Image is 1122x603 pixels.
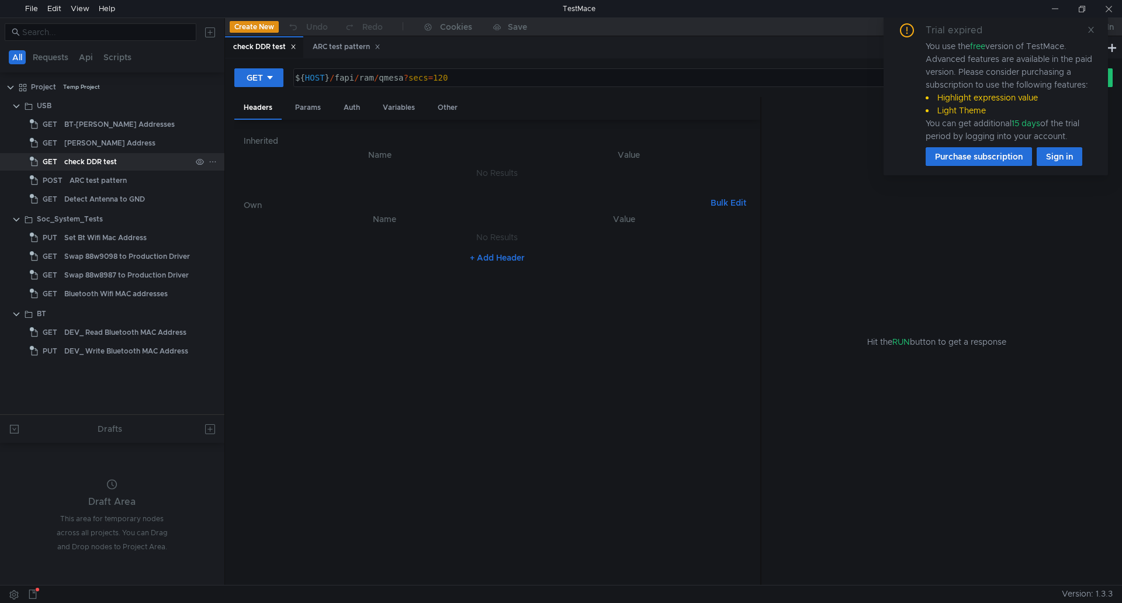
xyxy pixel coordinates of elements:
[22,26,189,39] input: Search...
[362,20,383,34] div: Redo
[233,41,296,53] div: check DDR test
[1062,585,1113,602] span: Version: 1.3.3
[64,248,190,265] div: Swap 88w9098 to Production Driver
[286,97,330,119] div: Params
[1012,118,1040,129] span: 15 days
[75,50,96,64] button: Api
[43,116,57,133] span: GET
[306,20,328,34] div: Undo
[63,78,100,96] div: Temp Project
[37,210,103,228] div: Soc_System_Tests
[234,68,283,87] button: GET
[43,324,57,341] span: GET
[262,212,506,226] th: Name
[1037,147,1082,166] button: Sign in
[706,196,751,210] button: Bulk Edit
[43,342,57,360] span: PUT
[334,97,369,119] div: Auth
[43,190,57,208] span: GET
[926,91,1094,104] li: Highlight expression value
[336,18,391,36] button: Redo
[64,266,189,284] div: Swap 88w8987 to Production Driver
[64,116,175,133] div: BT-[PERSON_NAME] Addresses
[867,335,1006,348] span: Hit the button to get a response
[253,148,507,162] th: Name
[926,147,1032,166] button: Purchase subscription
[64,153,117,171] div: check DDR test
[892,337,910,347] span: RUN
[9,50,26,64] button: All
[100,50,135,64] button: Scripts
[926,104,1094,117] li: Light Theme
[926,23,996,37] div: Trial expired
[508,23,527,31] div: Save
[64,285,168,303] div: Bluetooth Wifi MAC addresses
[43,153,57,171] span: GET
[428,97,467,119] div: Other
[64,229,147,247] div: Set Bt Wifi Mac Address
[64,324,186,341] div: DEV_ Read Bluetooth MAC Address
[43,266,57,284] span: GET
[29,50,72,64] button: Requests
[64,342,188,360] div: DEV_ Write Bluetooth MAC Address
[234,97,282,120] div: Headers
[244,198,706,212] h6: Own
[476,232,518,242] nz-embed-empty: No Results
[476,168,518,178] nz-embed-empty: No Results
[43,172,63,189] span: POST
[440,20,472,34] div: Cookies
[465,251,529,265] button: + Add Header
[43,248,57,265] span: GET
[64,134,155,152] div: [PERSON_NAME] Address
[244,134,751,148] h6: Inherited
[926,40,1094,143] div: You use the version of TestMace. Advanced features are available in the paid version. Please cons...
[373,97,424,119] div: Variables
[37,97,51,115] div: USB
[506,212,742,226] th: Value
[507,148,751,162] th: Value
[43,229,57,247] span: PUT
[926,117,1094,143] div: You can get additional of the trial period by logging into your account.
[98,422,122,436] div: Drafts
[247,71,263,84] div: GET
[43,134,57,152] span: GET
[43,285,57,303] span: GET
[70,172,127,189] div: ARC test pattern
[31,78,56,96] div: Project
[279,18,336,36] button: Undo
[230,21,279,33] button: Create New
[313,41,380,53] div: ARC test pattern
[970,41,985,51] span: free
[64,190,145,208] div: Detect Antenna to GND
[37,305,46,323] div: BT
